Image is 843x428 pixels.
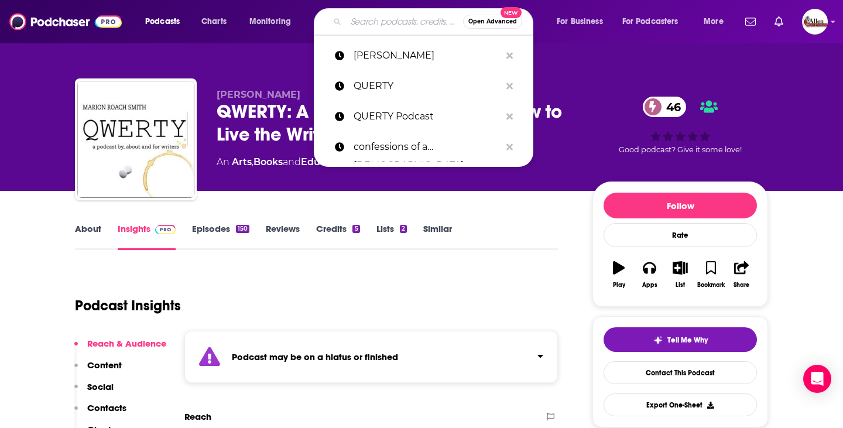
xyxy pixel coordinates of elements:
img: QWERTY: A Podcast for Writers on How to Live the Writing Life [77,81,194,198]
span: and [283,156,301,167]
button: Content [74,359,122,381]
button: Follow [604,193,757,218]
a: About [75,223,101,250]
h2: Reach [184,411,211,422]
button: Apps [634,254,664,296]
button: Bookmark [695,254,726,296]
a: Show notifications dropdown [770,12,788,32]
a: Books [253,156,283,167]
span: Logged in as AllenMedia [802,9,828,35]
img: tell me why sparkle [653,335,663,345]
a: Reviews [266,223,300,250]
p: QUERTY Podcast [354,101,501,132]
a: Lists2 [376,223,407,250]
section: Click to expand status details [184,331,558,383]
button: Export One-Sheet [604,393,757,416]
p: Content [87,359,122,371]
div: Share [734,282,749,289]
div: List [676,282,685,289]
span: , [252,156,253,167]
a: Contact This Podcast [604,361,757,384]
img: User Profile [802,9,828,35]
span: Charts [201,13,227,30]
button: Contacts [74,402,126,424]
h1: Podcast Insights [75,297,181,314]
button: Social [74,381,114,403]
span: Good podcast? Give it some love! [619,145,742,154]
a: confessions of a [DEMOGRAPHIC_DATA] founder [314,132,533,162]
div: Bookmark [697,282,725,289]
button: List [665,254,695,296]
p: Social [87,381,114,392]
div: 2 [400,225,407,233]
p: QUERTY [354,71,501,101]
span: New [501,7,522,18]
a: Charts [194,12,234,31]
span: Open Advanced [468,19,517,25]
a: QUERTY [314,71,533,101]
button: Play [604,254,634,296]
div: Apps [642,282,657,289]
button: open menu [137,12,195,31]
span: For Podcasters [622,13,678,30]
a: Arts [232,156,252,167]
a: [PERSON_NAME] [314,40,533,71]
span: Tell Me Why [667,335,708,345]
img: Podchaser - Follow, Share and Rate Podcasts [9,11,122,33]
p: Reach & Audience [87,338,166,349]
span: Podcasts [145,13,180,30]
button: Open AdvancedNew [463,15,522,29]
input: Search podcasts, credits, & more... [346,12,463,31]
div: 5 [352,225,359,233]
span: For Business [557,13,603,30]
a: QUERTY Podcast [314,101,533,132]
p: confessions of a female founder [354,132,501,162]
div: Rate [604,223,757,247]
a: Education [301,156,351,167]
span: 46 [654,97,687,117]
div: 46Good podcast? Give it some love! [592,89,768,162]
button: Reach & Audience [74,338,166,359]
a: Episodes150 [192,223,249,250]
button: Show profile menu [802,9,828,35]
a: Show notifications dropdown [741,12,760,32]
strong: Podcast may be on a hiatus or finished [232,351,398,362]
button: Share [727,254,757,296]
button: open menu [615,12,695,31]
a: Credits5 [316,223,359,250]
button: open menu [549,12,618,31]
p: Contacts [87,402,126,413]
a: 46 [643,97,687,117]
span: [PERSON_NAME] [217,89,300,100]
button: open menu [695,12,738,31]
button: open menu [241,12,306,31]
div: Open Intercom Messenger [803,365,831,393]
span: More [704,13,724,30]
img: Podchaser Pro [155,225,176,234]
a: Similar [423,223,452,250]
div: Play [613,282,625,289]
div: Search podcasts, credits, & more... [325,8,544,35]
p: marion roach smith [354,40,501,71]
span: Monitoring [249,13,291,30]
div: 150 [236,225,249,233]
div: An podcast [217,155,388,169]
a: InsightsPodchaser Pro [118,223,176,250]
button: tell me why sparkleTell Me Why [604,327,757,352]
